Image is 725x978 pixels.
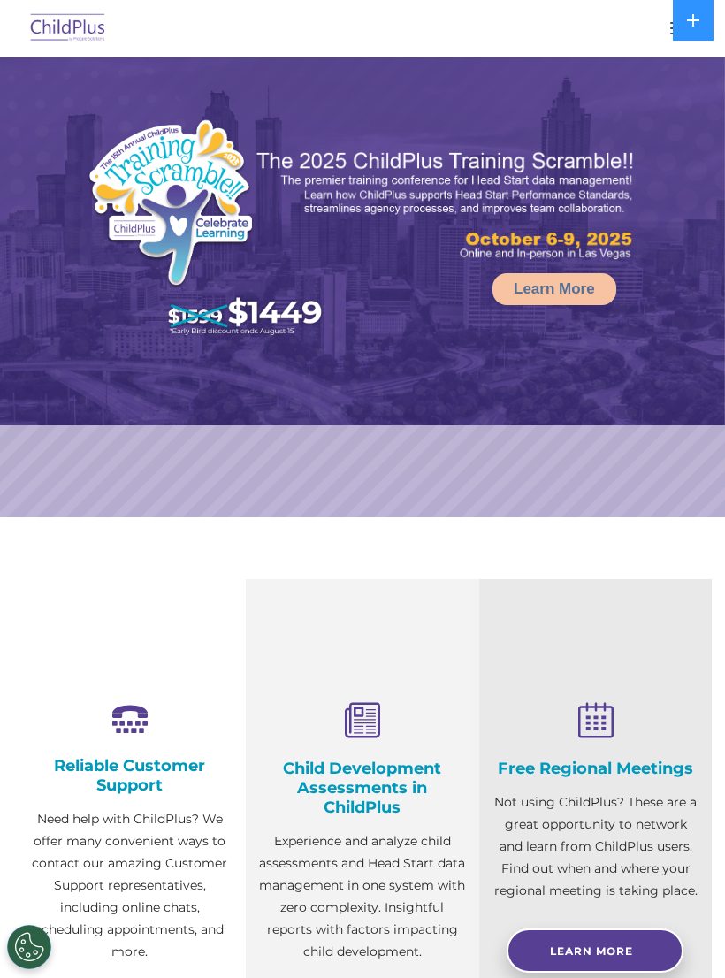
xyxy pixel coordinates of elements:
[492,273,616,305] a: Learn More
[507,928,683,973] a: Learn More
[492,791,698,902] p: Not using ChildPlus? These are a great opportunity to network and learn from ChildPlus users. Fin...
[550,944,633,958] span: Learn More
[259,759,465,817] h4: Child Development Assessments in ChildPlus
[27,8,110,50] img: ChildPlus by Procare Solutions
[259,830,465,963] p: Experience and analyze child assessments and Head Start data management in one system with zero c...
[27,756,233,795] h4: Reliable Customer Support
[637,893,725,978] iframe: Chat Widget
[7,925,51,969] button: Cookies Settings
[492,759,698,778] h4: Free Regional Meetings
[27,808,233,963] p: Need help with ChildPlus? We offer many convenient ways to contact our amazing Customer Support r...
